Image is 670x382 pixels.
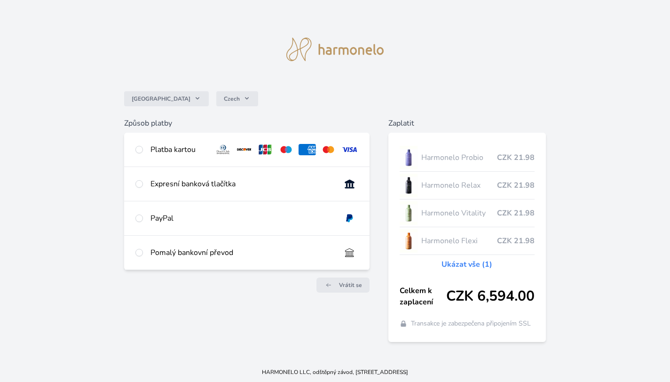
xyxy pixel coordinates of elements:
span: Vrátit se [339,281,362,289]
img: onlineBanking_CZ.svg [341,178,358,190]
span: Harmonelo Relax [421,180,497,191]
div: Pomalý bankovní převod [150,247,333,258]
img: CLEAN_VITALITY_se_stinem_x-lo.jpg [400,201,418,225]
span: Harmonelo Vitality [421,207,497,219]
img: bankTransfer_IBAN.svg [341,247,358,258]
span: CZK 21.98 [497,180,535,191]
button: Czech [216,91,258,106]
button: [GEOGRAPHIC_DATA] [124,91,209,106]
img: logo.svg [286,38,384,61]
span: Celkem k zaplacení [400,285,446,308]
img: jcb.svg [257,144,274,155]
span: Harmonelo Flexi [421,235,497,247]
span: Harmonelo Probio [421,152,497,163]
h6: Zaplatit [388,118,546,129]
a: Vrátit se [316,278,370,293]
div: PayPal [150,213,333,224]
img: maestro.svg [277,144,295,155]
img: CLEAN_FLEXI_se_stinem_x-hi_(1)-lo.jpg [400,229,418,253]
div: Platba kartou [150,144,207,155]
img: paypal.svg [341,213,358,224]
span: Transakce je zabezpečena připojením SSL [411,319,531,328]
h6: Způsob platby [124,118,370,129]
span: CZK 21.98 [497,235,535,247]
img: discover.svg [236,144,253,155]
img: amex.svg [299,144,316,155]
img: visa.svg [341,144,358,155]
span: [GEOGRAPHIC_DATA] [132,95,190,103]
span: CZK 21.98 [497,207,535,219]
span: CZK 6,594.00 [446,288,535,305]
img: mc.svg [320,144,337,155]
span: Czech [224,95,240,103]
img: CLEAN_RELAX_se_stinem_x-lo.jpg [400,174,418,197]
img: diners.svg [214,144,232,155]
a: Ukázat vše (1) [441,259,492,270]
img: CLEAN_PROBIO_se_stinem_x-lo.jpg [400,146,418,169]
span: CZK 21.98 [497,152,535,163]
div: Expresní banková tlačítka [150,178,333,190]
